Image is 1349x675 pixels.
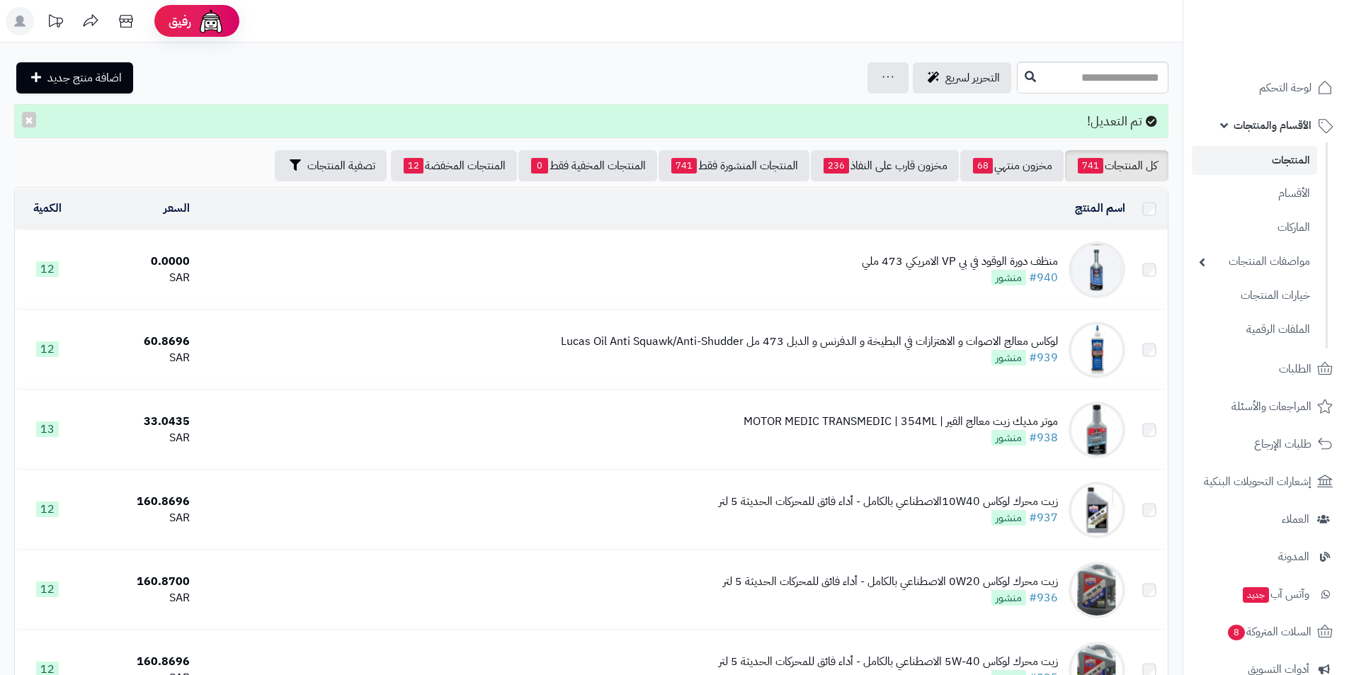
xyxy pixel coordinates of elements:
[404,158,423,174] span: 12
[85,430,190,446] div: SAR
[14,104,1168,138] div: تم التعديل!
[1282,509,1309,529] span: العملاء
[1192,577,1341,611] a: وآتس آبجديد
[391,150,517,181] a: المنتجات المخفضة12
[991,430,1026,446] span: منشور
[1069,242,1125,298] img: منظف دورة الوقود في بي VP الامريكي 473 ملي
[1065,150,1168,181] a: كل المنتجات741
[531,158,548,174] span: 0
[1078,158,1103,174] span: 741
[913,62,1011,93] a: التحرير لسريع
[1192,615,1341,649] a: السلات المتروكة8
[1192,352,1341,386] a: الطلبات
[719,494,1058,510] div: زيت محرك لوكاس 10W40الاصطناعي بالكامل - أداء فائق للمحركات الحديثة 5 لتر
[16,62,133,93] a: اضافة منتج جديد
[723,574,1058,590] div: زيت محرك لوكاس 0W20 الاصطناعي بالكامل - أداء فائق للمحركات الحديثة 5 لتر
[1243,587,1269,603] span: جديد
[85,414,190,430] div: 33.0435
[38,7,73,39] a: تحديثات المنصة
[1254,434,1311,454] span: طلبات الإرجاع
[36,341,59,357] span: 12
[85,574,190,590] div: 160.8700
[85,590,190,606] div: SAR
[991,510,1026,526] span: منشور
[1029,589,1058,606] a: #936
[36,261,59,277] span: 12
[991,350,1026,365] span: منشور
[1278,547,1309,567] span: المدونة
[1029,429,1058,446] a: #938
[1279,359,1311,379] span: الطلبات
[991,270,1026,285] span: منشور
[36,421,59,437] span: 13
[1069,402,1125,458] img: موتر مديك زيت معالج القير | MOTOR MEDIC TRANSMEDIC | 354ML
[1029,349,1058,366] a: #939
[973,158,993,174] span: 68
[1069,322,1125,378] img: لوكاس معالج الاصوات و الاهتزازات في البطيخة و الدفرنس و الدبل 473 مل Lucas Oil Anti Squawk/Anti-S...
[36,582,59,597] span: 12
[85,254,190,270] div: 0.0000
[561,334,1058,350] div: لوكاس معالج الاصوات و الاهتزازات في البطيخة و الدفرنس و الدبل 473 مل Lucas Oil Anti Squawk/Anti-S...
[1192,502,1341,536] a: العملاء
[307,157,375,174] span: تصفية المنتجات
[85,494,190,510] div: 160.8696
[659,150,809,181] a: المنتجات المنشورة فقط741
[1192,212,1317,243] a: الماركات
[1192,71,1341,105] a: لوحة التحكم
[36,501,59,517] span: 12
[1228,625,1245,640] span: 8
[47,69,122,86] span: اضافة منتج جديد
[85,654,190,670] div: 160.8696
[33,200,62,217] a: الكمية
[1226,622,1311,642] span: السلات المتروكة
[1069,562,1125,618] img: زيت محرك لوكاس 0W20 الاصطناعي بالكامل - أداء فائق للمحركات الحديثة 5 لتر
[811,150,959,181] a: مخزون قارب على النفاذ236
[1192,314,1317,345] a: الملفات الرقمية
[169,13,191,30] span: رفيق
[719,654,1058,670] div: زيت محرك لوكاس 5W-40 الاصطناعي بالكامل - أداء فائق للمحركات الحديثة 5 لتر
[1204,472,1311,492] span: إشعارات التحويلات البنكية
[1069,482,1125,538] img: زيت محرك لوكاس 10W40الاصطناعي بالكامل - أداء فائق للمحركات الحديثة 5 لتر
[1192,146,1317,175] a: المنتجات
[275,150,387,181] button: تصفية المنتجات
[1192,178,1317,209] a: الأقسام
[1192,540,1341,574] a: المدونة
[85,334,190,350] div: 60.8696
[1259,78,1311,98] span: لوحة التحكم
[1192,246,1317,277] a: مواصفات المنتجات
[1192,390,1341,424] a: المراجعات والأسئلة
[1075,200,1125,217] a: اسم المنتج
[862,254,1058,270] div: منظف دورة الوقود في بي VP الامريكي 473 ملي
[518,150,657,181] a: المنتجات المخفية فقط0
[671,158,697,174] span: 741
[85,510,190,526] div: SAR
[1192,280,1317,311] a: خيارات المنتجات
[1192,465,1341,499] a: إشعارات التحويلات البنكية
[1234,115,1311,135] span: الأقسام والمنتجات
[824,158,849,174] span: 236
[945,69,1000,86] span: التحرير لسريع
[1029,269,1058,286] a: #940
[22,112,36,127] button: ×
[1241,584,1309,604] span: وآتس آب
[744,414,1058,430] div: موتر مديك زيت معالج القير | MOTOR MEDIC TRANSMEDIC | 354ML
[85,350,190,366] div: SAR
[1029,509,1058,526] a: #937
[1192,427,1341,461] a: طلبات الإرجاع
[991,590,1026,606] span: منشور
[960,150,1064,181] a: مخزون منتهي68
[85,270,190,286] div: SAR
[197,7,225,35] img: ai-face.png
[1231,397,1311,416] span: المراجعات والأسئلة
[164,200,190,217] a: السعر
